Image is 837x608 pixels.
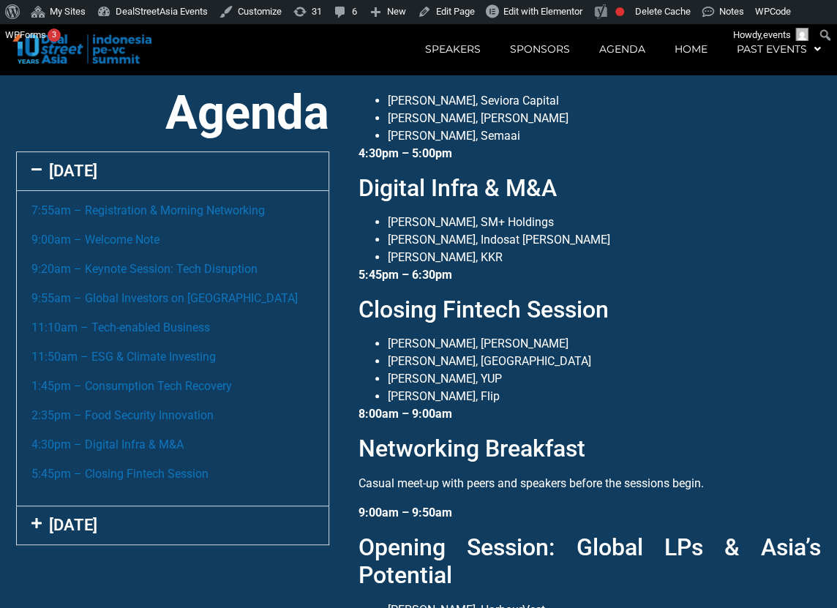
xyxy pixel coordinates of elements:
[49,162,97,180] a: [DATE]
[31,291,298,305] a: 9:55am – Global Investors on [GEOGRAPHIC_DATA]
[585,32,660,66] a: Agenda
[615,7,624,16] div: Focus keyphrase not set
[388,335,821,353] li: [PERSON_NAME], [PERSON_NAME]
[388,127,821,145] li: [PERSON_NAME], Semaai
[31,350,216,364] a: 11:50am – ESG & Climate Investing
[410,32,495,66] a: Speakers
[31,262,258,276] a: 9:20am – Keynote Session: Tech Disruption
[359,533,821,590] h2: Opening Session: Global LPs & Asia’s Potential
[359,475,821,492] p: Casual meet-up with peers and speakers before the sessions begin.
[660,32,722,66] a: Home
[359,146,452,160] strong: 4:30pm – 5:00pm
[388,370,821,388] li: [PERSON_NAME], YUP
[359,268,452,282] strong: 5:45pm – 6:30pm
[359,407,452,421] strong: 8:00am – 9:00am
[763,29,791,40] span: events
[388,353,821,370] li: [PERSON_NAME], [GEOGRAPHIC_DATA]
[31,233,159,247] a: 9:00am – Welcome Note
[31,320,210,334] a: 11:10am – Tech-enabled Business
[31,438,184,451] a: 4:30pm – Digital Infra & M&A
[359,174,821,202] h2: Digital Infra & M&A
[16,89,329,137] h2: Agenda
[388,92,821,110] li: [PERSON_NAME], Seviora Capital
[48,29,61,42] div: 3
[728,23,814,47] a: Howdy,events
[359,435,821,462] h2: Networking Breakfast
[31,408,214,422] a: 2:35pm – Food Security Innovation
[359,296,821,323] h2: Closing Fintech Session
[503,6,582,17] span: Edit with Elementor
[388,249,821,266] li: [PERSON_NAME], KKR
[495,32,585,66] a: Sponsors
[388,110,821,127] li: [PERSON_NAME], [PERSON_NAME]
[722,32,836,66] a: Past Events
[31,203,265,217] a: 7:55am – Registration & Morning Networking
[49,516,97,534] a: [DATE]
[388,214,821,231] li: [PERSON_NAME], SM+ Holdings
[359,506,452,519] strong: 9:00am – 9:50am
[31,379,232,393] a: 1:45pm – Consumption Tech Recovery
[31,467,209,481] a: 5:45pm – Closing Fintech Session
[388,388,821,405] li: [PERSON_NAME], Flip
[388,231,821,249] li: [PERSON_NAME], Indosat [PERSON_NAME]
